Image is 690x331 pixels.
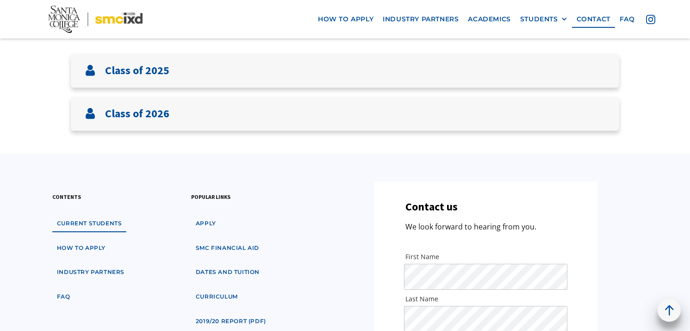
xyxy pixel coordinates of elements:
a: industry partners [52,264,129,281]
a: how to apply [313,11,378,28]
a: faq [615,11,640,28]
a: Academics [463,11,515,28]
h3: popular links [191,192,230,201]
img: User icon [85,108,96,119]
a: dates and tuition [191,264,264,281]
div: STUDENTS [520,15,567,23]
a: curriculum [191,288,242,306]
div: STUDENTS [520,15,558,23]
h3: Class of 2026 [105,107,169,121]
label: First Name [405,252,566,261]
img: Santa Monica College - SMC IxD logo [48,5,143,33]
h3: contents [52,192,81,201]
a: back to top [658,299,681,322]
a: SMC financial aid [191,240,264,257]
a: contact [572,11,615,28]
a: industry partners [378,11,463,28]
h3: Class of 2025 [105,64,169,77]
img: icon - instagram [646,15,655,24]
label: Last Name [405,294,566,304]
a: how to apply [52,240,110,257]
a: faq [52,288,75,306]
img: User icon [85,65,96,76]
a: apply [191,215,221,232]
a: Current students [52,215,127,232]
a: 2019/20 Report (pdf) [191,313,271,330]
h3: Contact us [405,200,458,214]
p: We look forward to hearing from you. [405,221,536,233]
